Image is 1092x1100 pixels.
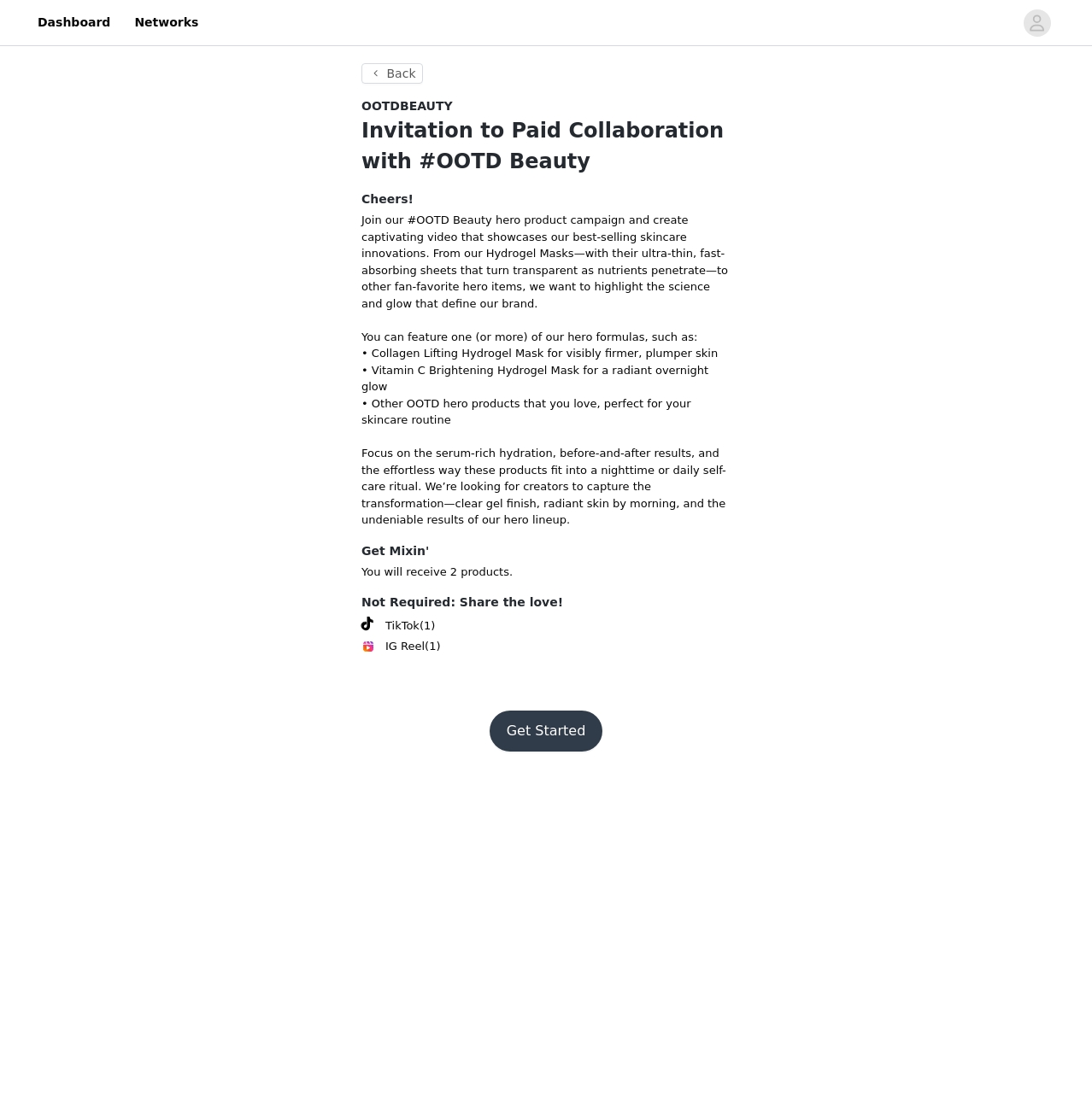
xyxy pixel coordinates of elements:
h4: Not Required: Share the love! [361,594,731,611]
span: (1) [425,638,440,655]
button: Get Started [490,711,603,752]
h1: Invitation to Paid Collaboration with #OOTD Beauty [361,115,731,177]
span: (1) [420,617,435,635]
p: Join our #OOTD Beauty hero product campaign and create captivating video that showcases our best-... [361,212,731,529]
button: Back [361,63,423,84]
img: Instagram Reels Icon [361,640,375,653]
span: IG Reel [385,638,425,655]
a: Dashboard [27,3,120,42]
div: avatar [1029,9,1045,37]
h4: Cheers! [361,190,731,208]
span: OOTDBEAUTY [361,97,453,115]
h4: Get Mixin' [361,542,731,560]
p: You will receive 2 products. [361,564,731,581]
span: TikTok [385,617,420,635]
a: Networks [124,3,208,42]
